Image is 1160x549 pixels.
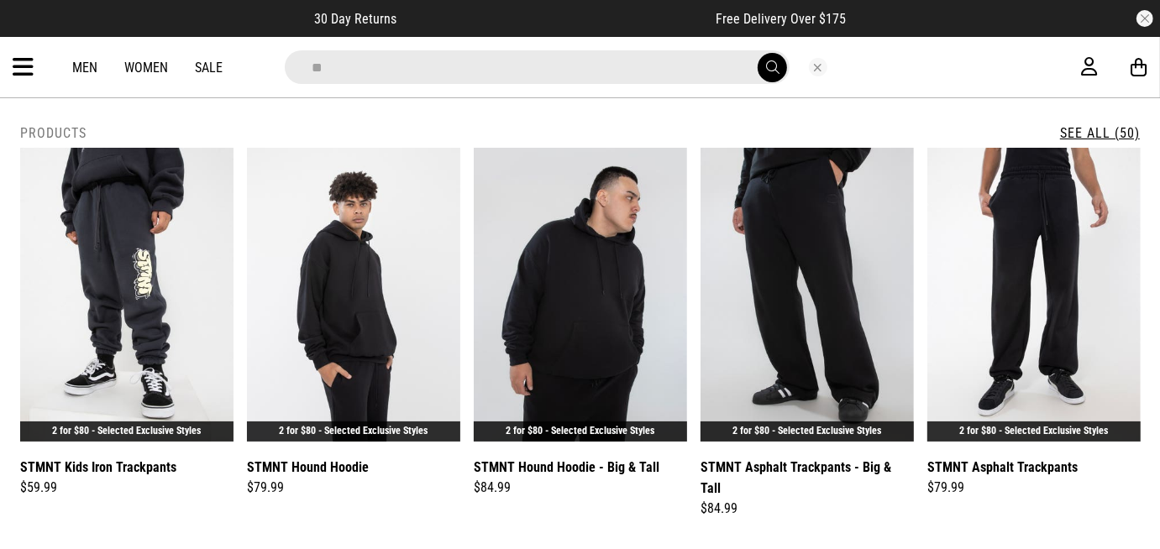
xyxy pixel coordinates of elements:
[474,148,687,442] img: Stmnt Hound Hoodie - Big & Tall in Black
[13,7,64,57] button: Open LiveChat chat widget
[1060,125,1140,141] a: See All (50)
[701,457,914,499] a: STMNT Asphalt Trackpants - Big & Tall
[701,499,914,519] div: $84.99
[53,425,202,437] a: 2 for $80 - Selected Exclusive Styles
[474,478,687,498] div: $84.99
[716,11,846,27] span: Free Delivery Over $175
[20,148,234,442] img: Stmnt Kids Iron Trackpants in Grey
[733,425,882,437] a: 2 for $80 - Selected Exclusive Styles
[124,60,168,76] a: Women
[960,425,1109,437] a: 2 for $80 - Selected Exclusive Styles
[280,425,428,437] a: 2 for $80 - Selected Exclusive Styles
[927,478,1141,498] div: $79.99
[927,457,1078,478] a: STMNT Asphalt Trackpants
[507,425,655,437] a: 2 for $80 - Selected Exclusive Styles
[314,11,396,27] span: 30 Day Returns
[430,10,682,27] iframe: Customer reviews powered by Trustpilot
[20,478,234,498] div: $59.99
[72,60,97,76] a: Men
[20,457,176,478] a: STMNT Kids Iron Trackpants
[474,457,659,478] a: STMNT Hound Hoodie - Big & Tall
[247,478,460,498] div: $79.99
[701,148,914,442] img: Stmnt Asphalt Trackpants - Big & Tall in Black
[809,58,827,76] button: Close search
[20,125,87,141] h2: Products
[247,457,369,478] a: STMNT Hound Hoodie
[927,148,1141,442] img: Stmnt Asphalt Trackpants in Black
[195,60,223,76] a: Sale
[247,148,460,442] img: Stmnt Hound Hoodie in Black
